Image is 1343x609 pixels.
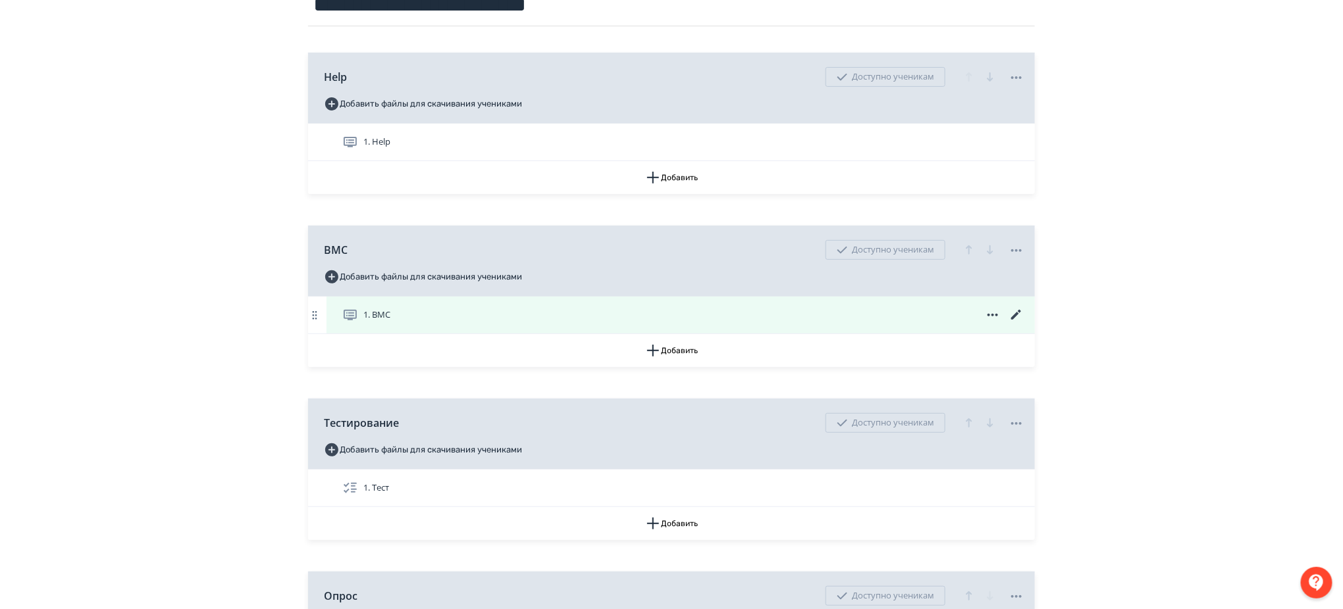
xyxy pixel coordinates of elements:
[826,67,945,87] div: Доступно ученикам
[324,588,357,604] span: Опрос
[324,266,522,287] button: Добавить файлы для скачивания учениками
[308,470,1035,507] div: 1. Тест
[308,507,1035,540] button: Добавить
[363,481,389,495] span: 1. Тест
[826,240,945,260] div: Доступно ученикам
[308,297,1035,334] div: 1. ВМС
[826,586,945,606] div: Доступно ученикам
[826,413,945,433] div: Доступно ученикам
[324,69,347,85] span: Help
[308,161,1035,194] button: Добавить
[308,124,1035,161] div: 1. Help
[324,439,522,460] button: Добавить файлы для скачивания учениками
[324,242,348,258] span: BMC
[324,415,399,431] span: Тестирование
[363,135,390,149] span: 1. Help
[308,334,1035,367] button: Добавить
[324,93,522,114] button: Добавить файлы для скачивания учениками
[363,308,390,322] span: 1. ВМС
